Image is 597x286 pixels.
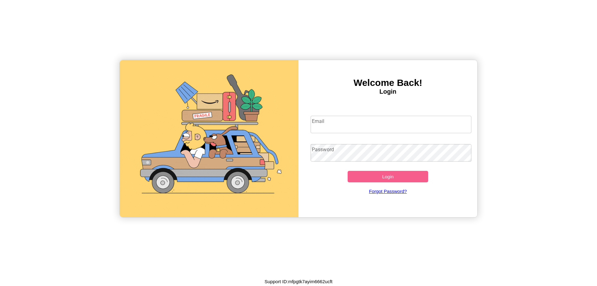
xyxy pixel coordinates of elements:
[265,277,332,286] p: Support ID: mfpgtk7ayim6662ucft
[298,77,477,88] h3: Welcome Back!
[120,60,298,217] img: gif
[298,88,477,95] h4: Login
[308,182,469,200] a: Forgot Password?
[348,171,428,182] button: Login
